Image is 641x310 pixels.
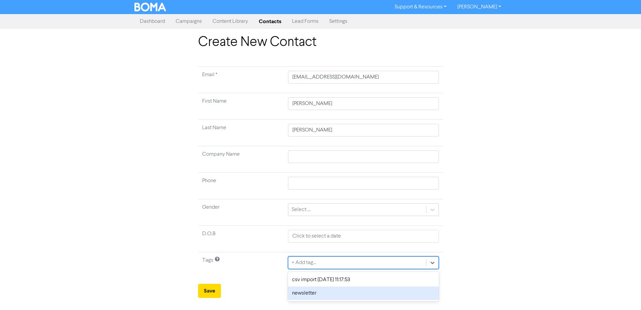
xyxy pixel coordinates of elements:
h1: Create New Contact [198,34,443,50]
div: csv import [DATE] 11:17:53 [288,273,439,287]
img: BOMA Logo [134,3,166,11]
a: Content Library [207,15,253,28]
td: Gender [198,199,284,226]
a: Settings [324,15,353,28]
div: Select ... [292,206,310,214]
div: newsletter [288,287,439,300]
iframe: Chat Widget [607,278,641,310]
button: Save [198,284,221,298]
div: + Add tag... [292,259,316,267]
a: Support & Resources [389,2,452,12]
a: Dashboard [134,15,170,28]
td: D.O.B [198,226,284,252]
td: Last Name [198,120,284,146]
a: [PERSON_NAME] [452,2,507,12]
a: Contacts [253,15,287,28]
td: Required [198,67,284,93]
td: Tags [198,252,284,279]
input: Click to select a date [288,230,439,243]
a: Campaigns [170,15,207,28]
a: Lead Forms [287,15,324,28]
td: Company Name [198,146,284,173]
td: First Name [198,93,284,120]
td: Phone [198,173,284,199]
